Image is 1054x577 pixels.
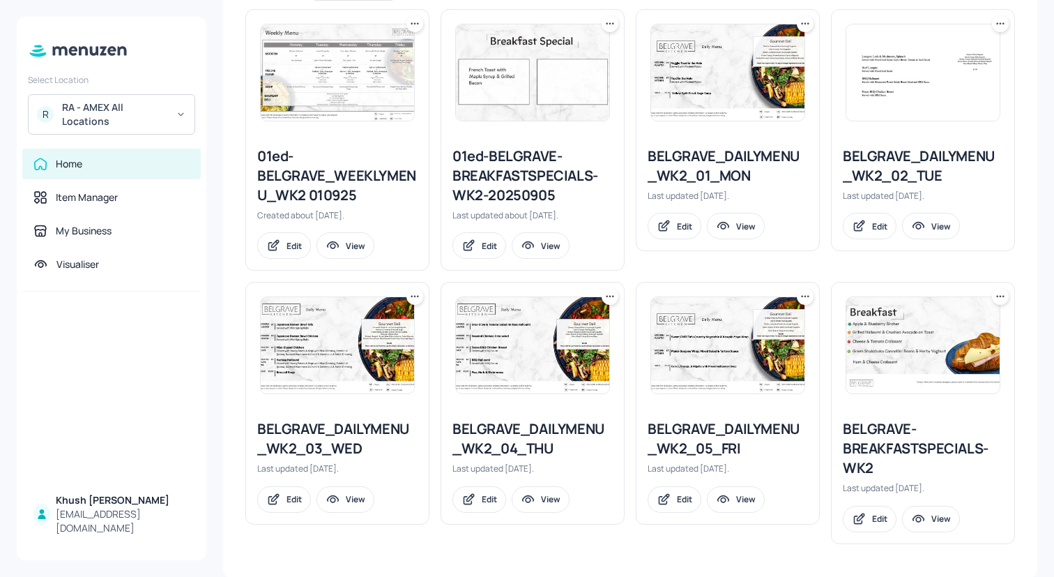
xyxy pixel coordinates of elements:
div: View [736,493,756,505]
div: [EMAIL_ADDRESS][DOMAIN_NAME] [56,507,190,535]
div: Khush [PERSON_NAME] [56,493,190,507]
img: 2025-09-05-17570619497913irjj4ogwjj.jpeg [456,24,609,121]
img: 2025-08-29-175647545282496xr2czns7v.jpeg [261,24,414,121]
div: Edit [677,493,692,505]
div: Home [56,157,82,171]
div: RA - AMEX All Locations [62,100,167,128]
div: Edit [482,493,497,505]
div: BELGRAVE_DAILYMENU_WK2_02_TUE [843,147,1003,186]
img: 2025-07-01-1751374596415qapwz1t4p5g.jpeg [456,297,609,394]
img: 2025-07-01-1751378922901zrdxhuyqcr.jpeg [651,297,804,394]
div: Edit [677,220,692,232]
div: View [541,493,560,505]
div: Edit [872,513,887,525]
div: R [37,106,54,123]
div: Select Location [28,74,195,86]
div: Last updated [DATE]. [648,190,808,202]
div: BELGRAVE_DAILYMENU_WK2_05_FRI [648,419,808,458]
div: BELGRAVE-BREAKFASTSPECIALS-WK2 [843,419,1003,478]
img: 2025-07-01-1751379558170jx7yy2mqk8h.jpeg [651,24,804,121]
img: 2025-06-20-17504091004258aiek7jnchs.jpeg [261,297,414,394]
div: Last updated [DATE]. [843,190,1003,202]
div: Last updated [DATE]. [257,463,418,474]
div: View [346,240,365,252]
div: Last updated about [DATE]. [452,209,613,221]
div: View [541,240,560,252]
img: 2025-07-03-1751545006781rfqqhwaytf.jpeg [846,24,1000,121]
div: BELGRAVE_DAILYMENU_WK2_04_THU [452,419,613,458]
div: Edit [872,220,887,232]
div: 01ed-BELGRAVE_WEEKLYMENU_WK2 010925 [257,147,418,205]
div: Visualiser [56,257,99,271]
div: BELGRAVE_DAILYMENU_WK2_01_MON [648,147,808,186]
div: Last updated [DATE]. [648,463,808,474]
div: Edit [287,240,302,252]
div: View [931,513,951,525]
div: My Business [56,224,112,238]
div: View [931,220,951,232]
div: Edit [287,493,302,505]
img: 2025-04-29-1745943353866v2g1a89rhon.jpeg [846,297,1000,394]
div: View [346,493,365,505]
div: View [736,220,756,232]
div: Created about [DATE]. [257,209,418,221]
div: 01ed-BELGRAVE-BREAKFASTSPECIALS-WK2-20250905 [452,147,613,205]
div: BELGRAVE_DAILYMENU_WK2_03_WED [257,419,418,458]
div: Last updated [DATE]. [452,463,613,474]
div: Edit [482,240,497,252]
div: Item Manager [56,190,118,204]
div: Last updated [DATE]. [843,482,1003,494]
